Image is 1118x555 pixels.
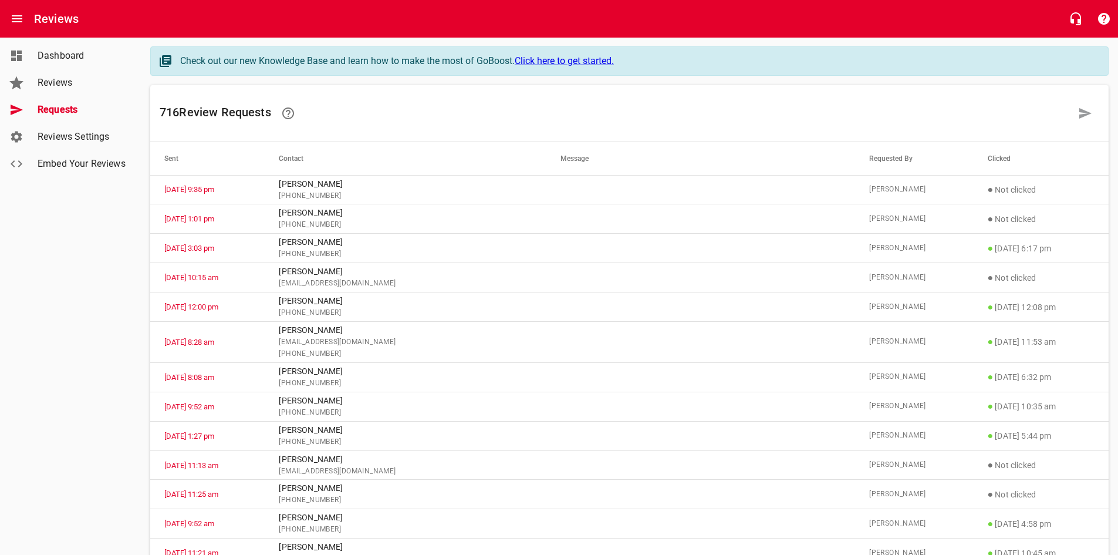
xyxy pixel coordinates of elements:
a: [DATE] 11:13 am [164,461,218,470]
p: [PERSON_NAME] [279,365,532,378]
span: [PERSON_NAME] [869,489,959,500]
p: [DATE] 10:35 am [988,399,1095,413]
a: [DATE] 10:15 am [164,273,218,282]
p: [PERSON_NAME] [279,178,532,190]
p: [PERSON_NAME] [279,395,532,407]
a: [DATE] 9:52 am [164,402,214,411]
th: Requested By [855,142,973,175]
p: [PERSON_NAME] [279,424,532,436]
span: [PHONE_NUMBER] [279,436,532,448]
a: [DATE] 9:35 pm [164,185,214,194]
a: [DATE] 8:28 am [164,338,214,347]
p: [DATE] 12:08 pm [988,300,1095,314]
span: ● [988,401,994,412]
a: [DATE] 11:25 am [164,490,218,499]
th: Clicked [974,142,1109,175]
p: [PERSON_NAME] [279,207,532,219]
span: [PHONE_NUMBER] [279,407,532,419]
span: ● [988,213,994,224]
span: [PERSON_NAME] [869,430,959,442]
p: [PERSON_NAME] [279,482,532,495]
p: Not clicked [988,271,1095,285]
button: Support Portal [1090,5,1118,33]
span: [PHONE_NUMBER] [279,524,532,536]
p: [PERSON_NAME] [279,265,532,278]
span: [PERSON_NAME] [869,518,959,530]
span: [PERSON_NAME] [869,336,959,348]
span: ● [988,371,994,382]
span: ● [988,184,994,195]
p: [DATE] 5:44 pm [988,429,1095,443]
span: ● [988,518,994,529]
span: ● [988,243,994,254]
a: [DATE] 9:52 am [164,519,214,528]
p: [PERSON_NAME] [279,295,532,307]
button: Live Chat [1062,5,1090,33]
span: ● [988,430,994,441]
a: [DATE] 3:03 pm [164,244,214,253]
span: [PHONE_NUMBER] [279,307,532,319]
span: [PHONE_NUMBER] [279,495,532,506]
span: ● [988,489,994,500]
p: Not clicked [988,183,1095,197]
span: Requests [38,103,127,117]
p: [PERSON_NAME] [279,512,532,524]
span: ● [988,336,994,347]
p: Not clicked [988,458,1095,472]
span: [PHONE_NUMBER] [279,190,532,202]
p: [DATE] 6:32 pm [988,370,1095,384]
span: [PERSON_NAME] [869,459,959,471]
span: [PHONE_NUMBER] [279,378,532,389]
span: ● [988,272,994,283]
span: Embed Your Reviews [38,157,127,171]
h6: Reviews [34,9,79,28]
span: [EMAIL_ADDRESS][DOMAIN_NAME] [279,278,532,290]
p: [DATE] 11:53 am [988,335,1095,349]
span: [PERSON_NAME] [869,401,959,412]
p: Not clicked [988,487,1095,502]
a: [DATE] 1:27 pm [164,432,214,440]
p: [PERSON_NAME] [279,236,532,248]
p: [PERSON_NAME] [279,453,532,466]
span: Dashboard [38,49,127,63]
a: [DATE] 12:00 pm [164,302,218,311]
span: [PERSON_NAME] [869,301,959,313]
span: Reviews [38,76,127,90]
th: Message [546,142,855,175]
span: [PERSON_NAME] [869,371,959,383]
a: [DATE] 8:08 am [164,373,214,382]
span: [EMAIL_ADDRESS][DOMAIN_NAME] [279,466,532,477]
button: Open drawer [3,5,31,33]
th: Sent [150,142,265,175]
span: Reviews Settings [38,130,127,144]
a: Learn how requesting reviews can improve your online presence [274,99,302,127]
span: [PHONE_NUMBER] [279,348,532,360]
p: [PERSON_NAME] [279,324,532,337]
span: [PHONE_NUMBER] [279,248,532,260]
th: Contact [265,142,546,175]
a: [DATE] 1:01 pm [164,214,214,223]
div: Check out our new Knowledge Base and learn how to make the most of GoBoost. [180,54,1096,68]
span: [PERSON_NAME] [869,243,959,254]
span: ● [988,459,994,470]
p: [DATE] 4:58 pm [988,517,1095,531]
h6: 716 Review Request s [160,99,1071,127]
span: [EMAIL_ADDRESS][DOMAIN_NAME] [279,337,532,348]
p: [PERSON_NAME] [279,541,532,553]
span: [PERSON_NAME] [869,213,959,225]
span: [PERSON_NAME] [869,184,959,196]
span: ● [988,301,994,312]
a: Request a review [1071,99,1099,127]
span: [PERSON_NAME] [869,272,959,284]
p: Not clicked [988,212,1095,226]
a: Click here to get started. [515,55,614,66]
p: [DATE] 6:17 pm [988,241,1095,255]
span: [PHONE_NUMBER] [279,219,532,231]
